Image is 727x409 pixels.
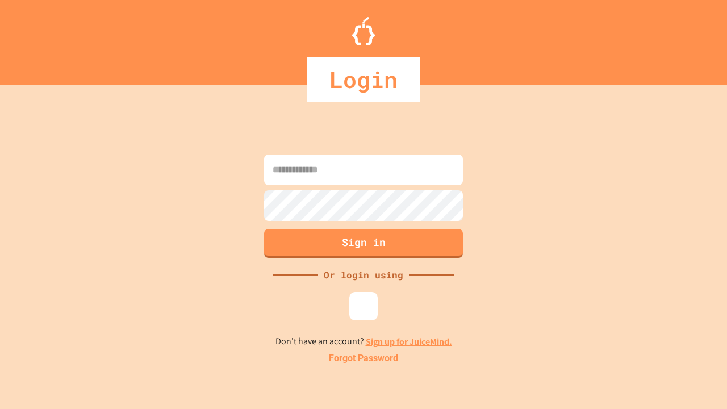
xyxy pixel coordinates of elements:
[352,17,375,45] img: Logo.svg
[366,336,452,348] a: Sign up for JuiceMind.
[679,364,716,398] iframe: chat widget
[318,268,409,282] div: Or login using
[633,314,716,362] iframe: chat widget
[329,352,398,365] a: Forgot Password
[355,298,372,315] img: google-icon.svg
[264,229,463,258] button: Sign in
[275,335,452,349] p: Don't have an account?
[307,57,420,102] div: Login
